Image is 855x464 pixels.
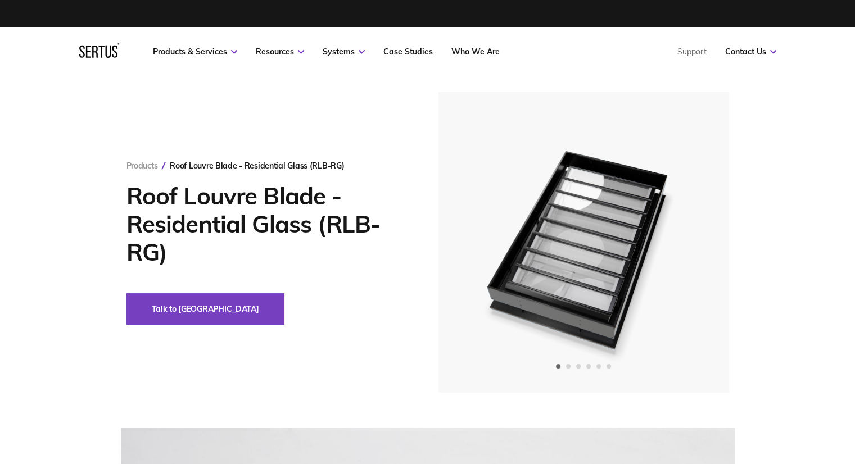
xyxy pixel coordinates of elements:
[677,47,707,57] a: Support
[153,47,237,57] a: Products & Services
[607,364,611,369] span: Go to slide 6
[653,334,855,464] iframe: Chat Widget
[126,182,405,266] h1: Roof Louvre Blade - Residential Glass (RLB-RG)
[323,47,365,57] a: Systems
[383,47,433,57] a: Case Studies
[256,47,304,57] a: Resources
[566,364,571,369] span: Go to slide 2
[586,364,591,369] span: Go to slide 4
[725,47,776,57] a: Contact Us
[451,47,500,57] a: Who We Are
[126,161,158,171] a: Products
[596,364,601,369] span: Go to slide 5
[126,293,284,325] button: Talk to [GEOGRAPHIC_DATA]
[576,364,581,369] span: Go to slide 3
